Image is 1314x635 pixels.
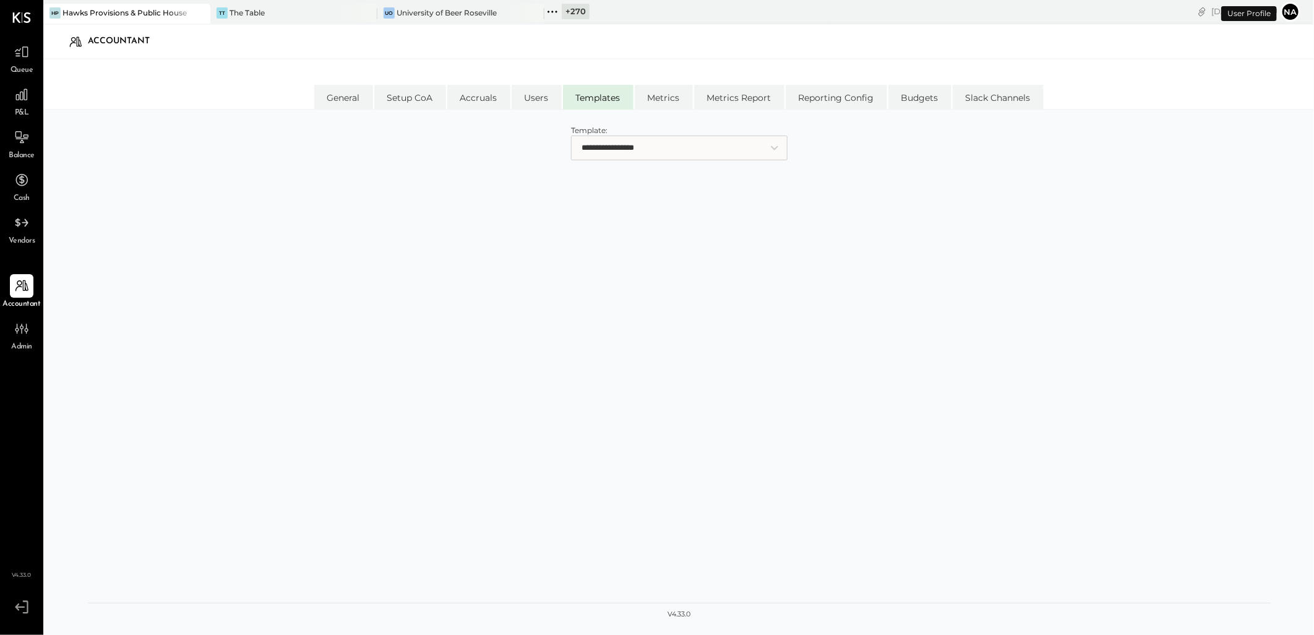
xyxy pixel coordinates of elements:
[314,85,373,110] li: General
[1,317,43,353] a: Admin
[694,85,784,110] li: Metrics Report
[1,211,43,247] a: Vendors
[888,85,951,110] li: Budgets
[15,108,29,119] span: P&L
[230,7,265,18] div: The Table
[217,7,228,19] div: TT
[512,85,562,110] li: Users
[14,193,30,204] span: Cash
[563,85,633,110] li: Templates
[668,610,691,620] div: v 4.33.0
[384,7,395,19] div: Uo
[9,236,35,247] span: Vendors
[1281,2,1300,22] button: Na
[62,7,187,18] div: Hawks Provisions & Public House
[1,274,43,310] a: Accountant
[1,126,43,162] a: Balance
[447,85,510,110] li: Accruals
[953,85,1044,110] li: Slack Channels
[786,85,887,110] li: Reporting Config
[88,32,162,51] div: Accountant
[562,4,590,19] div: + 270
[397,7,497,18] div: University of Beer Roseville
[3,299,41,310] span: Accountant
[11,65,33,76] span: Queue
[571,126,608,135] span: Template:
[635,85,693,110] li: Metrics
[1211,6,1277,17] div: [DATE]
[11,342,32,353] span: Admin
[374,85,446,110] li: Setup CoA
[9,150,35,162] span: Balance
[49,7,61,19] div: HP
[1,83,43,119] a: P&L
[1,168,43,204] a: Cash
[1196,5,1208,18] div: copy link
[1,40,43,76] a: Queue
[1221,6,1277,21] div: User Profile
